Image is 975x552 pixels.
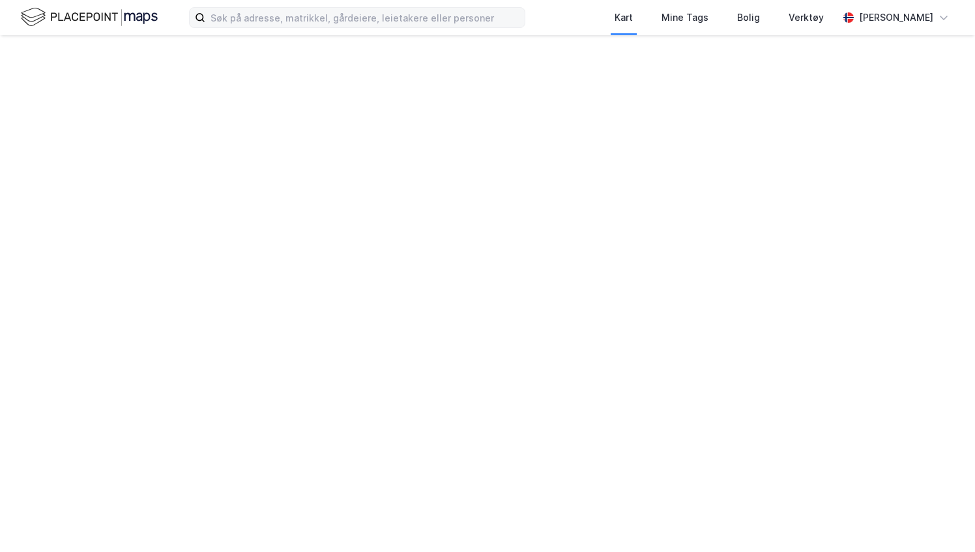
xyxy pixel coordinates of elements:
div: Kart [615,10,633,25]
div: [PERSON_NAME] [859,10,933,25]
iframe: Chat Widget [910,489,975,552]
div: Bolig [737,10,760,25]
input: Søk på adresse, matrikkel, gårdeiere, leietakere eller personer [205,8,525,27]
img: logo.f888ab2527a4732fd821a326f86c7f29.svg [21,6,158,29]
div: Verktøy [789,10,824,25]
div: Mine Tags [662,10,708,25]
